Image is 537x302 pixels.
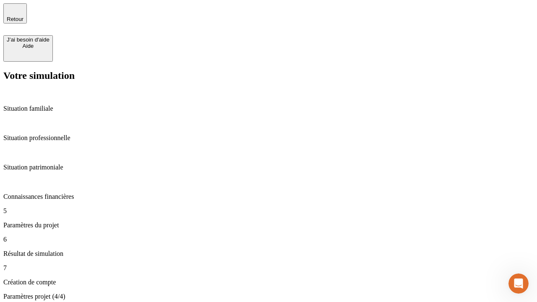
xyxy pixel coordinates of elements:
div: J’ai besoin d'aide [7,36,50,43]
span: Retour [7,16,23,22]
button: Retour [3,3,27,23]
h2: Votre simulation [3,70,534,81]
iframe: Intercom live chat [508,273,529,294]
p: 6 [3,236,534,243]
p: Situation familiale [3,105,534,112]
p: 5 [3,207,534,215]
p: Situation patrimoniale [3,164,534,171]
button: J’ai besoin d'aideAide [3,35,53,62]
p: 7 [3,264,534,272]
p: Création de compte [3,279,534,286]
p: Paramètres projet (4/4) [3,293,534,300]
div: Aide [7,43,50,49]
p: Situation professionnelle [3,134,534,142]
p: Connaissances financières [3,193,534,200]
p: Paramètres du projet [3,221,534,229]
p: Résultat de simulation [3,250,534,258]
